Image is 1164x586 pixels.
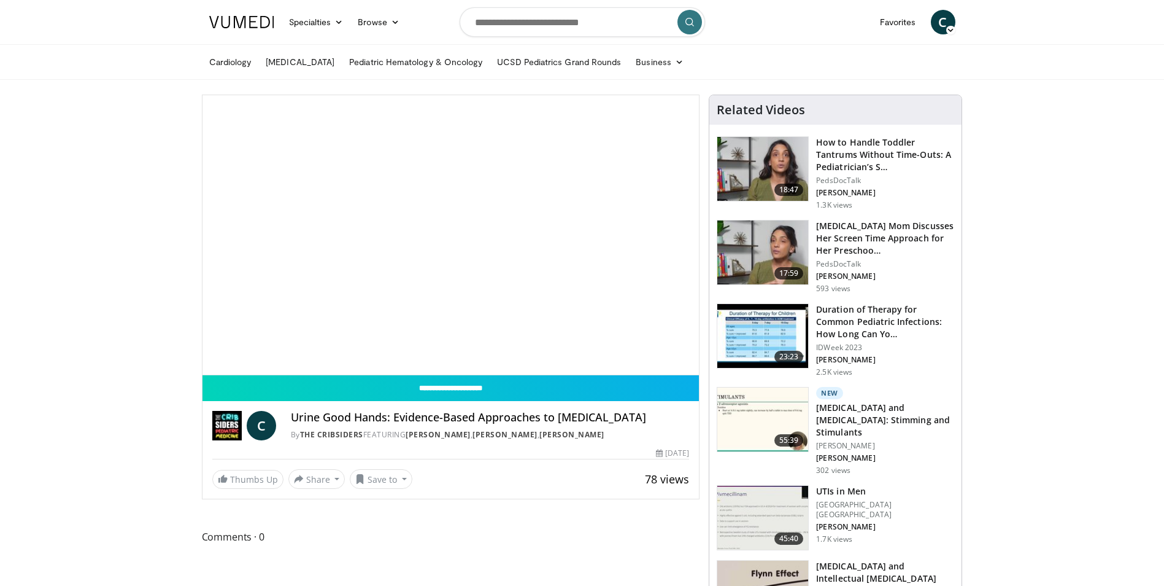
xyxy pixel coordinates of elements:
a: Thumbs Up [212,470,283,489]
img: 545bfb05-4c46-43eb-a600-77e1c8216bd9.150x105_q85_crop-smart_upscale.jpg [717,221,808,284]
p: 593 views [816,284,850,294]
video-js: Video Player [202,95,700,375]
a: Favorites [873,10,923,34]
span: 45:40 [774,533,804,545]
p: 302 views [816,466,850,475]
span: Comments 0 [202,529,700,545]
p: 1.3K views [816,200,852,210]
p: PedsDocTalk [816,259,954,269]
p: [PERSON_NAME] [816,453,954,463]
a: Pediatric Hematology & Oncology [342,50,490,74]
h4: Urine Good Hands: Evidence-Based Approaches to [MEDICAL_DATA] [291,411,690,424]
img: d36e463e-79e1-402d-9e36-b355bbb887a9.150x105_q85_crop-smart_upscale.jpg [717,388,808,451]
a: [MEDICAL_DATA] [258,50,342,74]
span: 23:23 [774,351,804,363]
p: 1.7K views [816,534,852,544]
a: 55:39 New [MEDICAL_DATA] and [MEDICAL_DATA]: Stimming and Stimulants [PERSON_NAME] [PERSON_NAME] ... [717,387,954,475]
button: Share [288,469,345,489]
a: Cardiology [202,50,259,74]
h3: [MEDICAL_DATA] and [MEDICAL_DATA]: Stimming and Stimulants [816,402,954,439]
a: 45:40 UTIs in Men [GEOGRAPHIC_DATA] [GEOGRAPHIC_DATA] [PERSON_NAME] 1.7K views [717,485,954,550]
p: [GEOGRAPHIC_DATA] [GEOGRAPHIC_DATA] [816,500,954,520]
a: 18:47 How to Handle Toddler Tantrums Without Time-Outs: A Pediatrician’s S… PedsDocTalk [PERSON_N... [717,136,954,210]
a: C [247,411,276,440]
div: By FEATURING , , [291,429,690,440]
h3: [MEDICAL_DATA] and Intellectual [MEDICAL_DATA] [816,560,954,585]
a: UCSD Pediatrics Grand Rounds [490,50,628,74]
a: 17:59 [MEDICAL_DATA] Mom Discusses Her Screen Time Approach for Her Preschoo… PedsDocTalk [PERSON... [717,220,954,294]
img: e1c5528f-ea3e-4198-aec8-51b2a8490044.150x105_q85_crop-smart_upscale.jpg [717,304,808,368]
input: Search topics, interventions [460,7,705,37]
a: Specialties [282,10,351,34]
p: [PERSON_NAME] [816,188,954,198]
p: [PERSON_NAME] [816,522,954,532]
span: 18:47 [774,184,804,196]
a: The Cribsiders [300,429,363,440]
p: 2.5K views [816,367,852,377]
h4: Related Videos [717,103,805,117]
p: [PERSON_NAME] [816,272,954,281]
span: 17:59 [774,267,804,279]
img: VuMedi Logo [209,16,274,28]
h3: How to Handle Toddler Tantrums Without Time-Outs: A Pediatrician’s S… [816,136,954,173]
h3: Duration of Therapy for Common Pediatric Infections: How Long Can Yo… [816,303,954,340]
a: [PERSON_NAME] [472,429,538,440]
a: [PERSON_NAME] [539,429,604,440]
p: [PERSON_NAME] [816,355,954,365]
img: The Cribsiders [212,411,242,440]
a: Business [628,50,691,74]
p: IDWeek 2023 [816,343,954,353]
a: Browse [350,10,407,34]
p: PedsDocTalk [816,176,954,186]
a: C [931,10,955,34]
h3: UTIs in Men [816,485,954,498]
h3: [MEDICAL_DATA] Mom Discusses Her Screen Time Approach for Her Preschoo… [816,220,954,257]
a: 23:23 Duration of Therapy for Common Pediatric Infections: How Long Can Yo… IDWeek 2023 [PERSON_N... [717,303,954,377]
span: 55:39 [774,434,804,447]
img: 50ea502b-14b0-43c2-900c-1755f08e888a.150x105_q85_crop-smart_upscale.jpg [717,137,808,201]
p: [PERSON_NAME] [816,441,954,451]
div: [DATE] [656,448,689,459]
span: 78 views [645,472,689,486]
p: New [816,387,843,399]
a: [PERSON_NAME] [406,429,471,440]
img: 74613b7e-5bf6-46a9-bdeb-c4eecc642b54.150x105_q85_crop-smart_upscale.jpg [717,486,808,550]
button: Save to [350,469,412,489]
